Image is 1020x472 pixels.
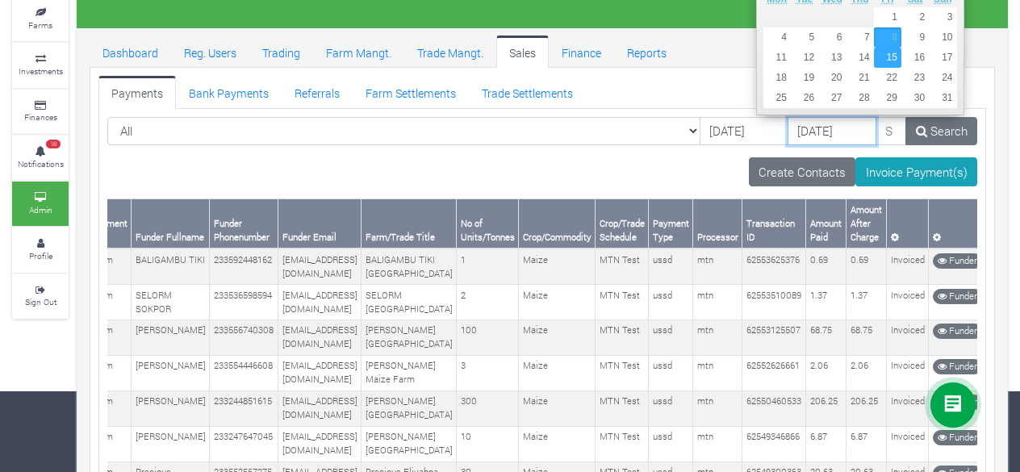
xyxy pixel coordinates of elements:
[649,199,693,249] th: Payment Type
[596,391,649,426] td: MTN Test
[874,48,901,68] button: 15
[693,249,742,284] td: mtn
[887,426,929,462] td: Invoiced
[362,199,457,249] th: Farm/Trade Title
[87,199,132,249] th: Payment For
[362,355,457,391] td: [PERSON_NAME] Maize Farm
[90,36,171,68] a: Dashboard
[806,285,847,320] td: 1.37
[806,199,847,249] th: Amount Paid
[905,117,977,146] a: Search
[596,199,649,249] th: Crop/Trade Schedule
[87,320,132,355] td: Farm
[791,48,818,68] button: 12
[818,88,846,108] button: 27
[362,285,457,320] td: SELORM [GEOGRAPHIC_DATA]
[404,36,496,68] a: Trade Mangt.
[749,157,856,186] a: Create Contacts
[693,426,742,462] td: mtn
[846,88,873,108] button: 28
[176,76,282,108] a: Bank Payments
[887,249,929,284] td: Invoiced
[210,249,278,284] td: 233592448162
[874,68,901,88] button: 22
[12,43,69,87] a: Investments
[763,68,791,88] button: 18
[132,391,210,426] td: [PERSON_NAME]
[887,391,929,426] td: Invoiced
[24,111,57,123] small: Finances
[278,320,362,355] td: [EMAIL_ADDRESS][DOMAIN_NAME]
[278,391,362,426] td: [EMAIL_ADDRESS][DOMAIN_NAME]
[457,320,519,355] td: 100
[806,249,847,284] td: 0.69
[876,117,907,146] input: Search for Payments
[28,19,52,31] small: Farms
[469,76,586,108] a: Trade Settlements
[855,157,977,186] a: Invoice Payment(s)
[887,320,929,355] td: Invoiced
[742,355,806,391] td: 62552626661
[847,426,887,462] td: 6.87
[29,204,52,215] small: Admin
[649,249,693,284] td: ussd
[278,285,362,320] td: [EMAIL_ADDRESS][DOMAIN_NAME]
[87,285,132,320] td: Farm
[87,391,132,426] td: Farm
[742,320,806,355] td: 62553125507
[596,426,649,462] td: MTN Test
[700,117,788,146] input: DD/MM/YYYY
[132,320,210,355] td: [PERSON_NAME]
[933,430,982,445] a: Funder
[278,355,362,391] td: [EMAIL_ADDRESS][DOMAIN_NAME]
[353,76,469,108] a: Farm Settlements
[929,27,956,48] button: 10
[901,48,929,68] button: 16
[874,7,901,27] button: 1
[791,88,818,108] button: 26
[457,426,519,462] td: 10
[649,426,693,462] td: ussd
[249,36,313,68] a: Trading
[278,426,362,462] td: [EMAIL_ADDRESS][DOMAIN_NAME]
[549,36,614,68] a: Finance
[132,249,210,284] td: BALIGAMBU TIKI
[596,355,649,391] td: MTN Test
[846,48,873,68] button: 14
[874,88,901,108] button: 29
[25,296,56,307] small: Sign Out
[362,391,457,426] td: [PERSON_NAME] [GEOGRAPHIC_DATA]
[929,68,956,88] button: 24
[12,90,69,134] a: Finances
[693,320,742,355] td: mtn
[763,48,791,68] button: 11
[132,285,210,320] td: SELORM SOKPOR
[313,36,404,68] a: Farm Mangt.
[362,320,457,355] td: [PERSON_NAME] [GEOGRAPHIC_DATA]
[933,324,982,339] a: Funder
[788,117,876,146] input: DD/MM/YYYY
[519,391,596,426] td: Maize
[763,88,791,108] button: 25
[901,68,929,88] button: 23
[12,182,69,226] a: Admin
[649,320,693,355] td: ussd
[87,249,132,284] td: Farm
[210,355,278,391] td: 233554446608
[210,285,278,320] td: 233536598594
[933,359,982,374] a: Funder
[742,249,806,284] td: 62553625376
[12,228,69,272] a: Profile
[18,158,64,169] small: Notifications
[132,199,210,249] th: Funder Fullname
[210,320,278,355] td: 233556740308
[519,355,596,391] td: Maize
[929,88,956,108] button: 31
[901,88,929,108] button: 30
[847,320,887,355] td: 68.75
[693,199,742,249] th: Processor
[742,285,806,320] td: 62553510089
[278,249,362,284] td: [EMAIL_ADDRESS][DOMAIN_NAME]
[457,285,519,320] td: 2
[874,27,901,48] button: 8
